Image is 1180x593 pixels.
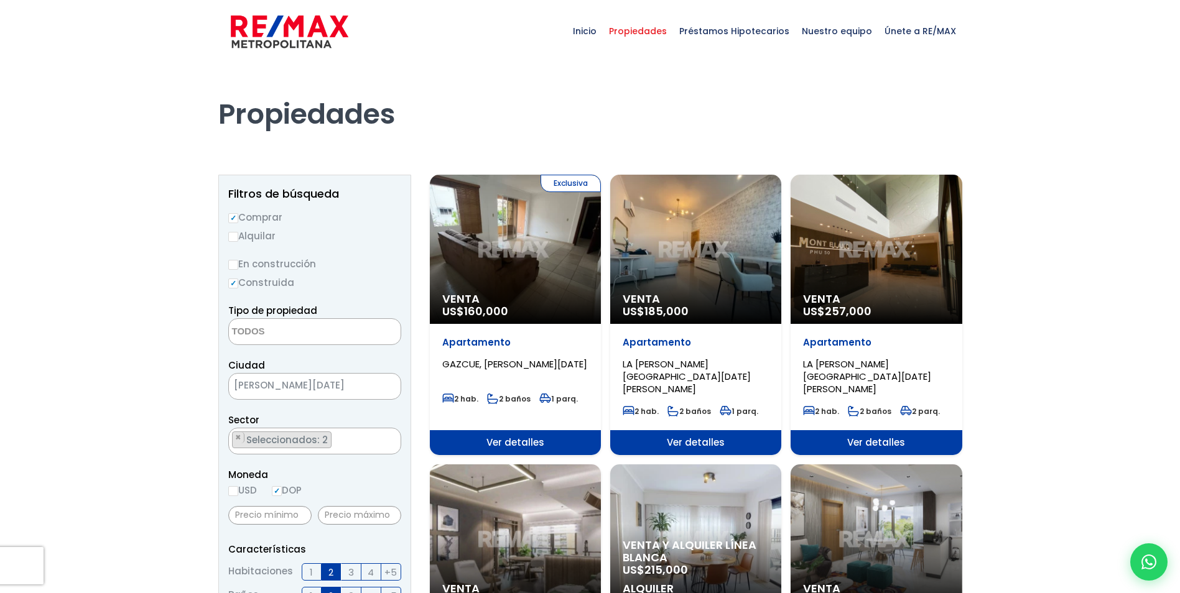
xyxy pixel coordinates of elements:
span: Habitaciones [228,563,293,581]
label: Alquilar [228,228,401,244]
button: Remove all items [387,431,394,444]
span: +5 [384,564,397,580]
span: 2 hab. [623,406,659,416]
input: Comprar [228,213,238,223]
input: USD [228,486,238,496]
h1: Propiedades [218,63,962,131]
span: Ciudad [228,359,265,372]
span: Tipo de propiedad [228,304,317,317]
span: Venta [803,293,949,305]
span: 257,000 [825,303,871,319]
span: × [388,432,394,443]
p: Características [228,541,401,557]
textarea: Search [229,428,236,455]
span: Seleccionados: 2 [245,433,331,446]
img: remax-metropolitana-logo [231,13,348,50]
textarea: Search [229,319,350,346]
span: Sector [228,413,259,426]
span: × [382,381,388,392]
span: 1 [310,564,313,580]
span: GAZCUE, [PERSON_NAME][DATE] [442,357,587,370]
span: SANTO DOMINGO DE GUZMÁN [229,377,369,394]
span: 2 [328,564,333,580]
label: En construcción [228,256,401,272]
li: GAZCUE [232,431,332,448]
span: 2 parq. [900,406,940,416]
p: Apartamento [803,336,949,349]
span: Inicio [567,12,603,50]
span: Venta y alquiler línea blanca [623,539,769,564]
span: Venta [623,293,769,305]
span: Venta [442,293,588,305]
span: Moneda [228,467,401,482]
span: Ver detalles [791,430,962,455]
label: Comprar [228,209,401,225]
span: 185,000 [644,303,689,319]
input: Precio mínimo [228,506,312,525]
span: US$ [803,303,871,319]
span: Ver detalles [610,430,781,455]
span: LA [PERSON_NAME][GEOGRAPHIC_DATA][DATE][PERSON_NAME] [623,357,751,395]
span: 160,000 [464,303,508,319]
button: Remove item [233,432,244,443]
span: LA [PERSON_NAME][GEOGRAPHIC_DATA][DATE][PERSON_NAME] [803,357,931,395]
span: 1 parq. [720,406,758,416]
p: Apartamento [623,336,769,349]
span: Préstamos Hipotecarios [673,12,796,50]
span: US$ [623,303,689,319]
span: 3 [348,564,354,580]
span: Exclusiva [541,175,601,192]
span: US$ [623,562,688,577]
span: 215,000 [644,562,688,577]
p: Apartamento [442,336,588,349]
span: 1 parq. [539,393,578,404]
a: Exclusiva Venta US$160,000 Apartamento GAZCUE, [PERSON_NAME][DATE] 2 hab. 2 baños 1 parq. Ver det... [430,175,601,455]
label: DOP [272,482,302,498]
input: Precio máximo [318,506,401,525]
span: Únete a RE/MAX [878,12,962,50]
input: DOP [272,486,282,496]
span: 2 hab. [803,406,839,416]
button: Remove all items [369,377,388,397]
span: US$ [442,303,508,319]
h2: Filtros de búsqueda [228,188,401,200]
label: USD [228,482,257,498]
label: Construida [228,275,401,290]
span: 2 baños [667,406,711,416]
span: Propiedades [603,12,673,50]
span: 2 baños [848,406,891,416]
span: Ver detalles [430,430,601,455]
input: En construcción [228,260,238,270]
span: 2 baños [487,393,531,404]
a: Venta US$185,000 Apartamento LA [PERSON_NAME][GEOGRAPHIC_DATA][DATE][PERSON_NAME] 2 hab. 2 baños ... [610,175,781,455]
span: × [235,432,241,443]
a: Venta US$257,000 Apartamento LA [PERSON_NAME][GEOGRAPHIC_DATA][DATE][PERSON_NAME] 2 hab. 2 baños ... [791,175,962,455]
span: Nuestro equipo [796,12,878,50]
span: 2 hab. [442,393,478,404]
span: 4 [368,564,374,580]
input: Alquilar [228,232,238,242]
input: Construida [228,278,238,288]
span: SANTO DOMINGO DE GUZMÁN [228,373,401,400]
